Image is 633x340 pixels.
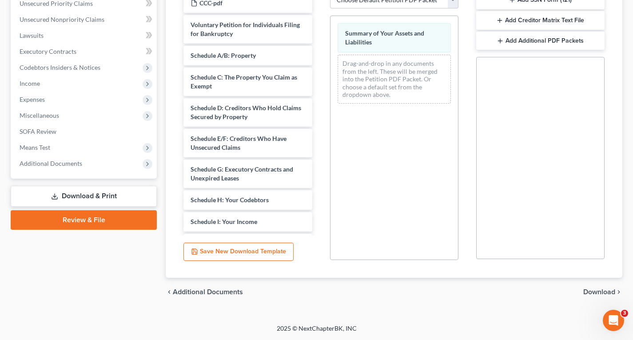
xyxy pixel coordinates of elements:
iframe: Intercom live chat [603,310,624,331]
button: Download chevron_right [583,288,622,296]
span: Voluntary Petition for Individuals Filing for Bankruptcy [191,21,300,37]
button: Add Additional PDF Packets [476,32,605,50]
a: SOFA Review [12,124,157,140]
span: Schedule A/B: Property [191,52,256,59]
span: Means Test [20,144,50,151]
span: 3 [621,310,628,317]
a: Executory Contracts [12,44,157,60]
span: Schedule H: Your Codebtors [191,196,269,204]
span: Schedule C: The Property You Claim as Exempt [191,73,297,90]
span: Schedule E/F: Creditors Who Have Unsecured Claims [191,135,287,151]
span: Additional Documents [173,288,243,296]
i: chevron_left [166,288,173,296]
span: Lawsuits [20,32,44,39]
span: SOFA Review [20,128,56,135]
span: Codebtors Insiders & Notices [20,64,100,71]
span: Income [20,80,40,87]
span: Summary of Your Assets and Liabilities [345,29,424,46]
span: Schedule G: Executory Contracts and Unexpired Leases [191,165,293,182]
a: chevron_left Additional Documents [166,288,243,296]
i: chevron_right [615,288,622,296]
span: Download [583,288,615,296]
div: 2025 © NextChapterBK, INC [64,324,570,340]
a: Unsecured Nonpriority Claims [12,12,157,28]
button: Add Creditor Matrix Text File [476,11,605,30]
span: Schedule I: Your Income [191,218,257,225]
a: Lawsuits [12,28,157,44]
div: Drag-and-drop in any documents from the left. These will be merged into the Petition PDF Packet. ... [338,55,451,104]
span: Executory Contracts [20,48,76,55]
span: Expenses [20,96,45,103]
a: Download & Print [11,186,157,207]
span: Miscellaneous [20,112,59,119]
a: Review & File [11,210,157,230]
button: Save New Download Template [183,243,294,261]
span: Additional Documents [20,160,82,167]
span: Unsecured Nonpriority Claims [20,16,104,23]
span: Schedule D: Creditors Who Hold Claims Secured by Property [191,104,301,120]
